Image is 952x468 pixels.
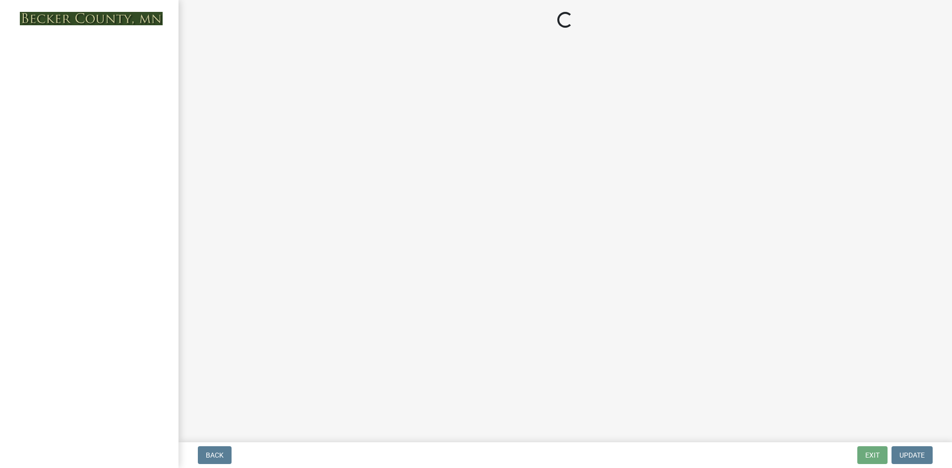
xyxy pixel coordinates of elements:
button: Back [198,446,232,464]
img: Becker County, Minnesota [20,12,163,25]
button: Exit [857,446,888,464]
span: Back [206,451,224,459]
button: Update [892,446,933,464]
span: Update [899,451,925,459]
